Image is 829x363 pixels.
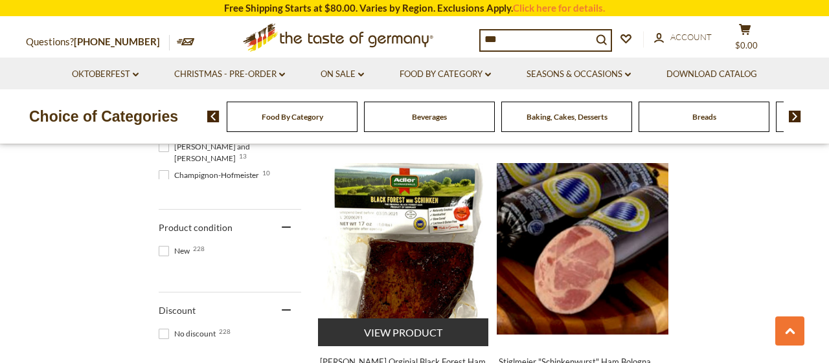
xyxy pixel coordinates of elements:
a: Breads [692,112,716,122]
a: Christmas - PRE-ORDER [174,67,285,82]
button: View product [318,318,488,346]
a: Account [654,30,712,45]
span: No discount [159,328,220,340]
span: Discount [159,305,196,316]
span: 228 [219,328,231,335]
img: previous arrow [207,111,220,122]
a: Seasons & Occasions [527,67,631,82]
img: Stiglmeier "Schinkenwurst" Ham Bologna, 2lbs. [497,163,668,335]
span: Champignon-Hofmeister [159,170,263,181]
span: 10 [262,170,270,176]
a: Food By Category [262,112,323,122]
a: Oktoberfest [72,67,139,82]
span: 228 [193,245,205,252]
span: New [159,245,194,257]
p: Questions? [26,34,170,50]
span: Product condition [159,222,233,233]
span: $0.00 [735,40,758,50]
a: [PHONE_NUMBER] [74,36,160,47]
a: Download Catalog [666,67,757,82]
a: Food By Category [400,67,491,82]
a: Beverages [412,112,447,122]
button: $0.00 [725,23,764,56]
a: Baking, Cakes, Desserts [527,112,608,122]
a: Click here for details. [513,2,605,14]
a: On Sale [321,67,364,82]
img: next arrow [789,111,801,122]
span: 13 [239,153,247,159]
span: [PERSON_NAME] and [PERSON_NAME] [159,141,301,164]
span: Account [670,32,712,42]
